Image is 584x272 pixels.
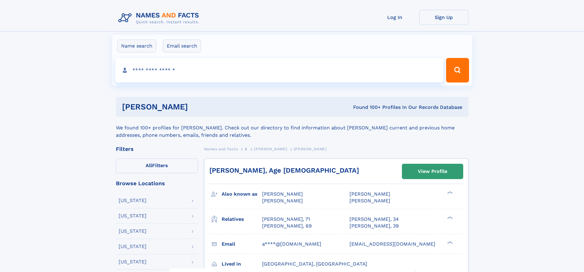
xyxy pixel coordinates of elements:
span: [PERSON_NAME] [262,191,303,197]
div: ❯ [446,240,453,244]
a: View Profile [402,164,463,179]
h3: Lived in [222,259,262,269]
span: All [146,163,152,168]
a: [PERSON_NAME], 71 [262,216,310,223]
a: [PERSON_NAME], Age [DEMOGRAPHIC_DATA] [209,167,359,174]
a: [PERSON_NAME] [254,145,287,153]
label: Email search [163,40,201,52]
a: Log In [370,10,419,25]
span: [PERSON_NAME] [349,198,390,204]
h3: Also known as [222,189,262,199]
div: ❯ [446,216,453,220]
label: Filters [116,159,198,173]
h3: Relatives [222,214,262,224]
a: Names and Facts [204,145,238,153]
img: Logo Names and Facts [116,10,204,26]
span: [GEOGRAPHIC_DATA], [GEOGRAPHIC_DATA] [262,261,367,267]
button: Search Button [446,58,469,82]
div: View Profile [418,164,447,178]
a: Sign Up [419,10,468,25]
div: We found 100+ profiles for [PERSON_NAME]. Check out our directory to find information about [PERS... [116,117,468,139]
a: [PERSON_NAME], 34 [349,216,399,223]
a: B [245,145,247,153]
div: [US_STATE] [119,229,147,234]
div: [US_STATE] [119,259,147,264]
div: [US_STATE] [119,244,147,249]
div: Found 100+ Profiles In Our Records Database [270,104,462,111]
a: [PERSON_NAME], 69 [262,223,312,229]
span: [PERSON_NAME] [294,147,327,151]
h3: Email [222,239,262,249]
a: [PERSON_NAME], 39 [349,223,399,229]
span: B [245,147,247,151]
div: [US_STATE] [119,213,147,218]
label: Name search [117,40,156,52]
span: [PERSON_NAME] [254,147,287,151]
div: Filters [116,146,198,152]
span: [PERSON_NAME] [262,198,303,204]
div: ❯ [446,191,453,195]
div: [US_STATE] [119,198,147,203]
span: [EMAIL_ADDRESS][DOMAIN_NAME] [349,241,435,247]
div: Browse Locations [116,181,198,186]
span: [PERSON_NAME] [349,191,390,197]
input: search input [115,58,444,82]
h1: [PERSON_NAME] [122,103,271,111]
